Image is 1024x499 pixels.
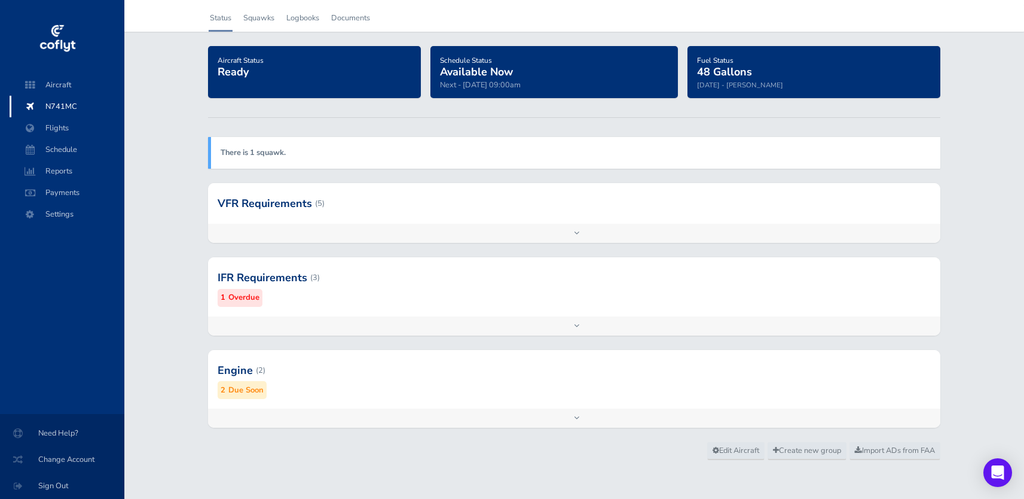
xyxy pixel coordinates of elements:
[707,442,765,460] a: Edit Aircraft
[697,65,752,79] span: 48 Gallons
[14,449,110,470] span: Change Account
[773,445,841,456] span: Create new group
[440,80,521,90] span: Next - [DATE] 09:00am
[440,65,513,79] span: Available Now
[22,203,112,225] span: Settings
[38,21,77,57] img: coflyt logo
[697,80,783,90] small: [DATE] - [PERSON_NAME]
[713,445,759,456] span: Edit Aircraft
[209,5,233,31] a: Status
[697,56,733,65] span: Fuel Status
[228,291,259,304] small: Overdue
[440,56,492,65] span: Schedule Status
[22,160,112,182] span: Reports
[440,52,513,80] a: Schedule StatusAvailable Now
[22,117,112,139] span: Flights
[228,384,264,397] small: Due Soon
[22,74,112,96] span: Aircraft
[849,442,940,460] a: Import ADs from FAA
[285,5,320,31] a: Logbooks
[330,5,371,31] a: Documents
[242,5,276,31] a: Squawks
[983,458,1012,487] div: Open Intercom Messenger
[768,442,846,460] a: Create new group
[855,445,935,456] span: Import ADs from FAA
[22,139,112,160] span: Schedule
[14,422,110,444] span: Need Help?
[218,56,264,65] span: Aircraft Status
[218,65,249,79] span: Ready
[14,475,110,497] span: Sign Out
[22,182,112,203] span: Payments
[22,96,112,117] span: N741MC
[221,147,286,158] a: There is 1 squawk.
